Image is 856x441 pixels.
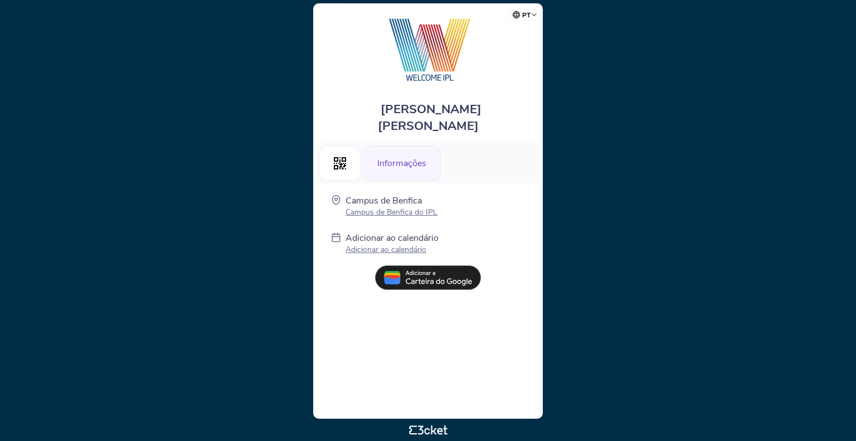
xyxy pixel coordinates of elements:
div: Informações [363,146,441,181]
p: Adicionar ao calendário [346,232,439,244]
a: Adicionar ao calendário Adicionar ao calendário [346,232,439,257]
img: pt_add_to_google_wallet.13e59062.svg [375,265,481,290]
a: Informações [363,156,441,168]
p: Campus de Benfica [346,195,437,207]
p: Adicionar ao calendário [346,244,439,255]
span: [PERSON_NAME] [PERSON_NAME] [378,101,481,134]
img: Welcome IPL 2025 [367,14,489,84]
a: Campus de Benfica Campus de Benfica do IPL [346,195,437,217]
p: Campus de Benfica do IPL [346,207,437,217]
